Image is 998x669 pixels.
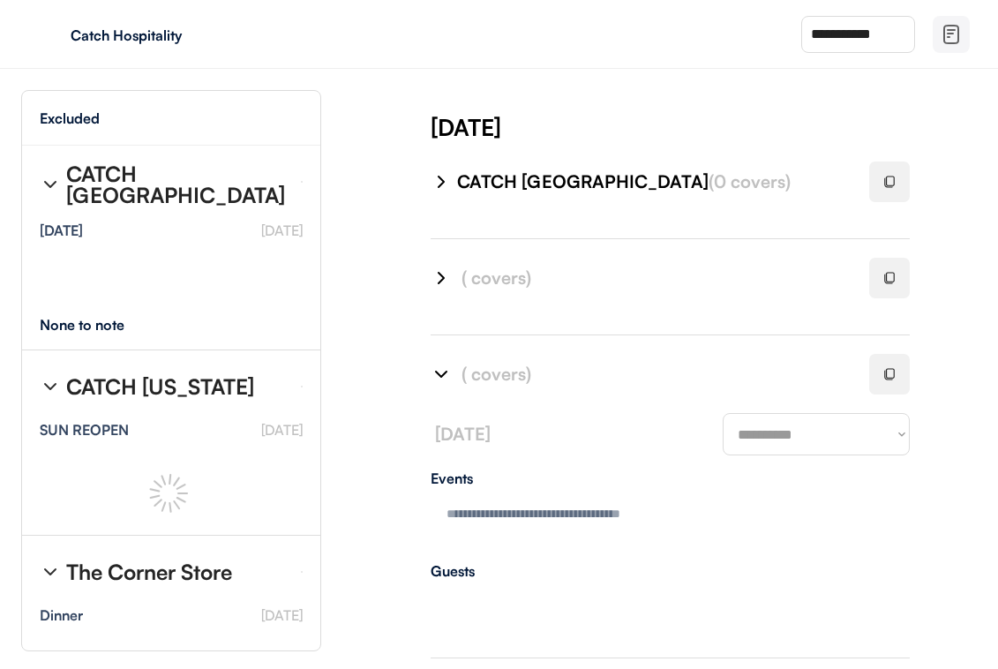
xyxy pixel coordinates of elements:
div: Guests [431,564,910,578]
div: Catch Hospitality [71,28,293,42]
img: chevron-right%20%281%29.svg [431,364,452,385]
div: CATCH [US_STATE] [66,376,254,397]
img: chevron-right%20%281%29.svg [40,376,61,397]
font: [DATE] [261,606,303,624]
img: chevron-right%20%281%29.svg [40,561,61,583]
div: The Corner Store [66,561,232,583]
div: [DATE] [40,223,83,237]
font: [DATE] [261,222,303,239]
font: [DATE] [435,423,491,445]
img: chevron-right%20%281%29.svg [40,174,61,195]
div: CATCH [GEOGRAPHIC_DATA] [66,163,287,206]
img: chevron-right%20%281%29.svg [431,267,452,289]
font: [DATE] [261,421,303,439]
font: ( covers) [461,267,531,289]
img: file-02.svg [941,24,962,45]
div: Events [431,471,910,485]
div: [DATE] [431,111,998,143]
img: chevron-right%20%281%29.svg [431,171,452,192]
img: yH5BAEAAAAALAAAAAABAAEAAAIBRAA7 [35,20,64,49]
font: ( covers) [461,363,531,385]
div: Excluded [40,111,100,125]
font: (0 covers) [709,170,791,192]
div: None to note [40,318,157,332]
div: CATCH [GEOGRAPHIC_DATA] [457,169,848,194]
div: Dinner [40,608,83,622]
div: SUN REOPEN [40,423,129,437]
